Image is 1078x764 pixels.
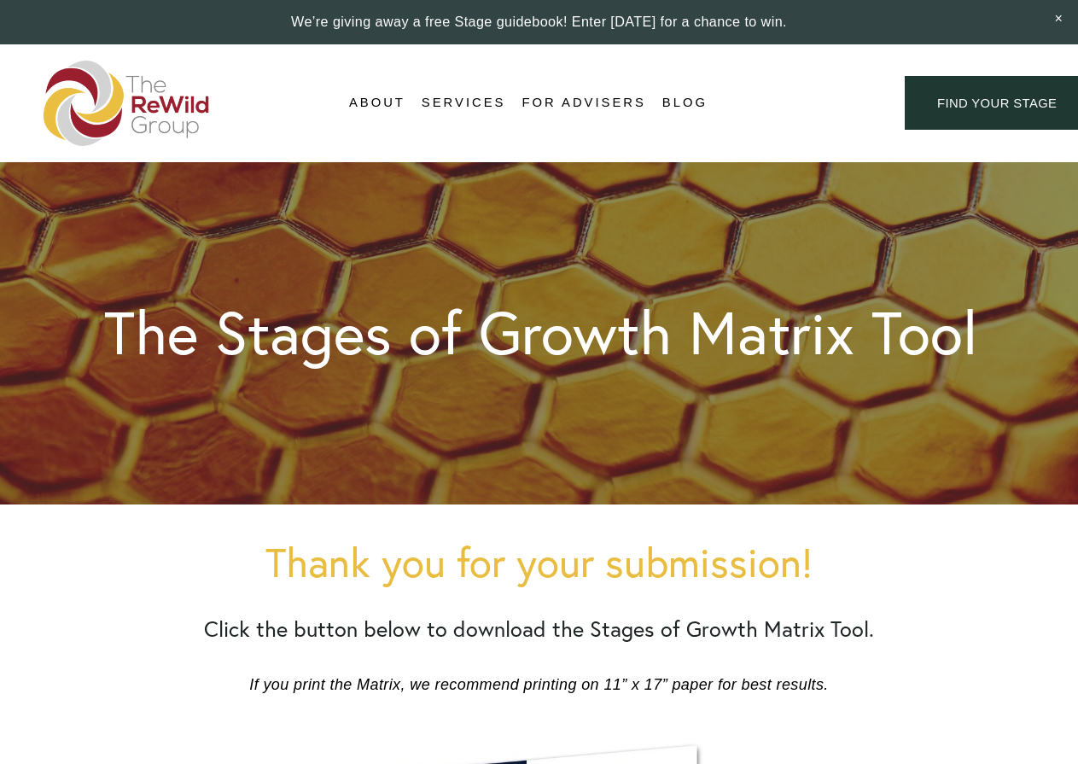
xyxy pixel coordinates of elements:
[422,90,506,116] a: folder dropdown
[44,61,211,146] img: The ReWild Group
[349,91,405,114] span: About
[104,616,975,642] h2: Click the button below to download the Stages of Growth Matrix Tool.
[104,303,977,363] h1: The Stages of Growth Matrix Tool
[422,91,506,114] span: Services
[522,90,645,116] a: For Advisers
[104,539,975,585] h1: Thank you for your submission!
[662,90,708,116] a: Blog
[349,90,405,116] a: folder dropdown
[249,676,829,693] em: If you print the Matrix, we recommend printing on 11” x 17” paper for best results.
